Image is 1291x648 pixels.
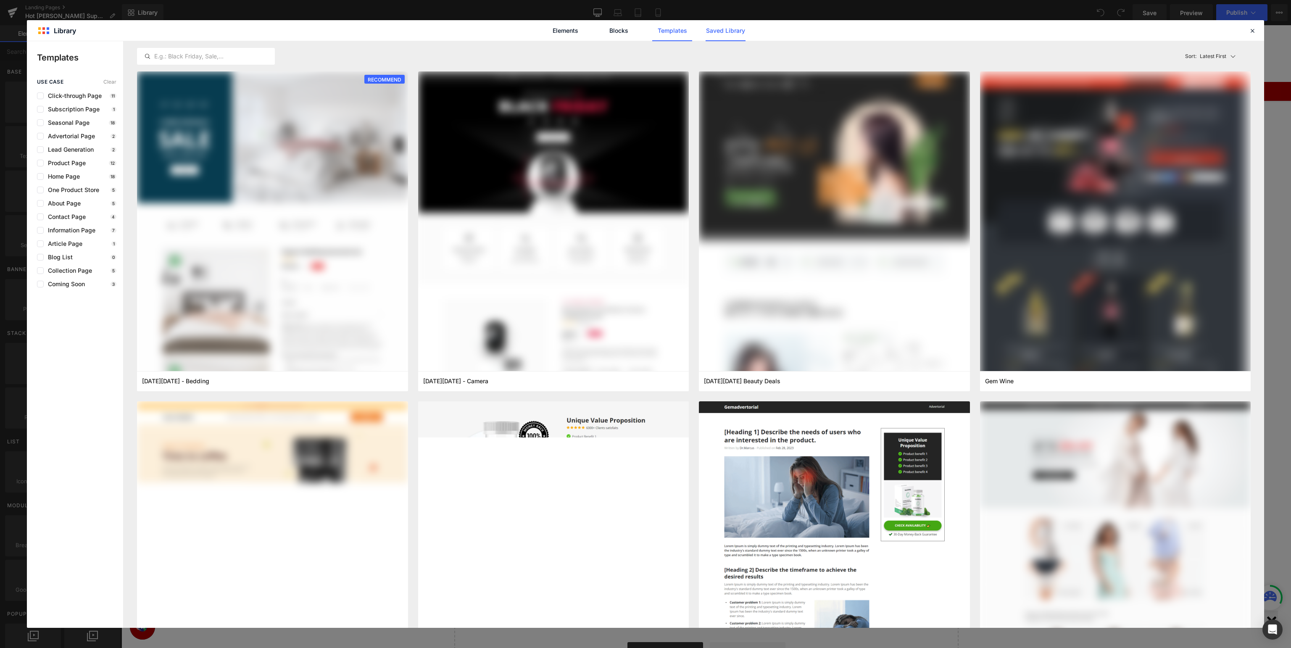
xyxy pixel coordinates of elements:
[706,20,746,41] a: Saved Library
[506,617,582,634] a: Explore Blocks
[44,227,95,234] span: Information Page
[44,281,85,287] span: Coming Soon
[44,106,100,113] span: Subscription Page
[110,214,116,219] p: 4
[362,8,368,14] img: smartphone.svg
[683,8,689,14] img: clipboard.svg
[517,62,561,70] span: Paint & Coatings
[980,71,1251,435] img: 415fe324-69a9-4270-94dc-8478512c9daa.png
[111,201,116,206] p: 5
[111,282,116,287] p: 3
[103,79,116,85] span: Clear
[451,6,504,18] a: Shipping Info
[111,268,116,273] p: 5
[767,62,776,71] img: Brands
[371,62,379,71] img: Airbrushing
[110,93,116,98] p: 11
[1200,53,1226,60] p: Latest First
[358,6,448,18] a: Call Us [PHONE_NUMBER]
[44,267,92,274] span: Collection Page
[417,29,794,49] input: Search
[44,173,80,180] span: Home Page
[111,241,116,246] p: 1
[109,174,116,179] p: 18
[652,20,692,41] a: Templates
[44,213,86,220] span: Contact Page
[44,92,102,99] span: Click-through Page
[582,8,588,14] img: destination.svg
[109,161,116,166] p: 12
[578,6,641,18] a: Track Your Order
[44,200,81,207] span: About Page
[644,6,675,18] a: Login
[455,8,461,14] img: delivery-truck_4009be93-b750-4772-8b50-7d9b6cf6188a.svg
[648,8,654,14] img: log-in.svg
[508,6,574,18] a: SDS & TDS Sheets
[446,62,455,71] img: Autobody
[588,617,664,634] a: Add Single Section
[111,107,116,112] p: 1
[109,120,116,125] p: 18
[704,377,780,385] span: Black Friday Beauty Deals
[666,57,755,78] a: Home & GardenHome & Garden
[44,119,90,126] span: Seasonal Page
[985,377,1014,385] span: Gem Wine
[111,134,116,139] p: 2
[384,62,414,70] span: Airbrushing
[434,57,504,78] a: AutobodyAutobody
[679,62,688,71] img: Home & Garden
[44,187,99,193] span: One Product Store
[794,29,816,49] button: Search
[699,71,970,435] img: bb39deda-7990-40f7-8e83-51ac06fbe917.png
[679,6,747,18] a: Create An Account
[581,57,666,78] a: Truck Bed LinerTruck Bed Liner
[692,62,735,70] span: Home & Garden
[8,589,34,614] iframe: Button to open loyalty program pop-up
[593,63,600,69] img: Truck Bed Liner
[44,133,95,140] span: Advertorial Page
[37,79,63,85] span: use case
[364,75,405,84] span: RECOMMEND
[1182,48,1251,65] button: Latest FirstSort:Latest First
[137,51,274,61] input: E.g.: Black Friday, Sale,...
[604,62,646,70] span: Truck Bed Liner
[780,62,799,70] span: Brands
[111,147,116,152] p: 2
[111,255,116,260] p: 0
[44,160,86,166] span: Product Page
[44,240,82,247] span: Article Page
[358,57,434,78] a: AirbrushingAirbrushing
[599,20,639,41] a: Blocks
[1185,53,1196,59] span: Sort:
[111,187,116,192] p: 5
[459,62,485,70] span: Autobody
[423,377,488,385] span: Black Friday - Camera
[44,254,73,261] span: Blog List
[142,377,209,385] span: Cyber Monday - Bedding
[504,57,581,78] a: Paint & Coatings
[111,228,116,233] p: 7
[1262,619,1283,640] div: Open Intercom Messenger
[755,57,812,78] a: Brands Brands
[545,20,585,41] a: Elements
[37,51,123,64] p: Templates
[512,8,518,14] img: checklist.svg
[44,146,94,153] span: Lead Generation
